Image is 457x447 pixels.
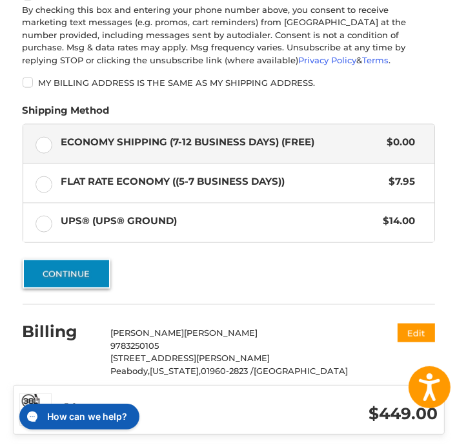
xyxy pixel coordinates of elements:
[61,174,383,189] span: Flat Rate Economy ((5-7 Business Days))
[381,135,416,150] span: $0.00
[110,327,184,338] span: [PERSON_NAME]
[383,174,416,189] span: $7.95
[377,214,416,229] span: $14.00
[150,366,201,376] span: [US_STATE],
[23,103,110,124] legend: Shipping Method
[23,4,435,67] div: By checking this box and entering your phone number above, you consent to receive marketing text ...
[251,404,438,424] h3: $449.00
[61,135,381,150] span: Economy Shipping (7-12 Business Days) (Free)
[299,55,357,65] a: Privacy Policy
[201,366,254,376] span: 01960-2823 /
[23,259,110,289] button: Continue
[110,366,150,376] span: Peabody,
[20,394,51,425] img: Evnroll 38 Tour Spec Zero Z1 Black Putter
[23,78,435,88] label: My billing address is the same as my shipping address.
[350,412,457,447] iframe: Google Customer Reviews
[23,322,98,342] h2: Billing
[398,324,435,342] button: Edit
[61,214,377,229] span: UPS® (UPS® Ground)
[13,399,143,434] iframe: Gorgias live chat messenger
[363,55,389,65] a: Terms
[110,340,159,351] span: 9783250105
[184,327,258,338] span: [PERSON_NAME]
[254,366,348,376] span: [GEOGRAPHIC_DATA]
[65,400,251,415] h3: 1 Item
[110,353,270,363] span: [STREET_ADDRESS][PERSON_NAME]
